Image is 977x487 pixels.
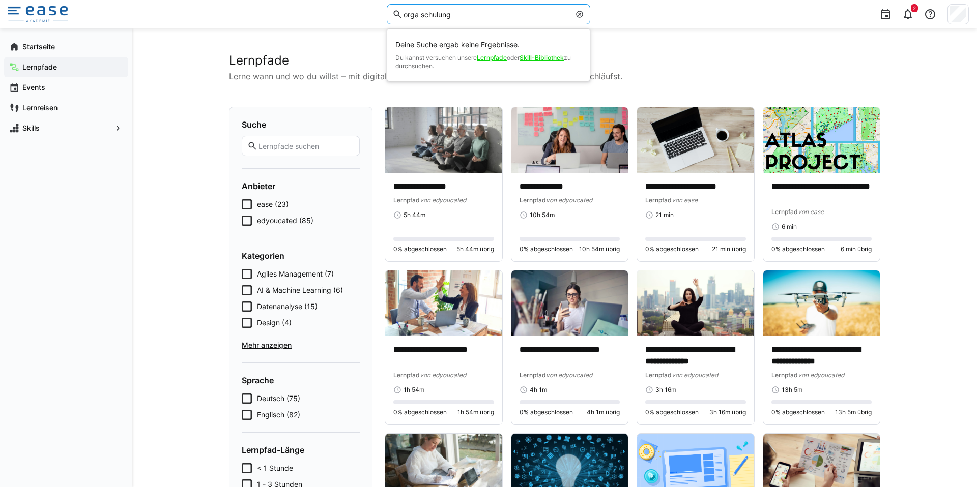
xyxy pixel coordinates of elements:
span: < 1 Stunde [257,463,293,473]
h2: Lernpfade [229,53,880,68]
span: 0% abgeschlossen [771,245,825,253]
input: Lernpfade suchen [257,141,354,150]
span: 0% abgeschlossen [645,245,699,253]
span: ease (23) [257,199,289,209]
img: image [637,107,754,173]
img: image [511,107,628,173]
span: 10h 54m [530,211,555,219]
span: 10h 54m übrig [579,245,620,253]
h4: Kategorien [242,251,360,261]
span: 0% abgeschlossen [393,408,447,416]
span: von edyoucated [546,196,592,204]
img: image [385,270,502,336]
span: Agiles Management (7) [257,269,334,279]
input: Skills und Lernpfade durchsuchen… [403,10,570,19]
a: Skill-Bibliothek [520,54,564,62]
span: 0% abgeschlossen [393,245,447,253]
span: Lernpfad [771,371,798,379]
span: Design (4) [257,318,292,328]
span: von edyoucated [672,371,718,379]
span: 1h 54m [404,386,424,394]
span: von edyoucated [420,371,466,379]
span: 2 [913,5,916,11]
span: von ease [672,196,698,204]
img: image [511,270,628,336]
span: von edyoucated [420,196,466,204]
span: 21 min übrig [712,245,746,253]
span: zu durchsuchen. [395,54,571,70]
span: 13h 5m übrig [835,408,872,416]
img: image [385,107,502,173]
span: von ease [798,208,824,216]
span: Lernpfad [393,371,420,379]
span: 0% abgeschlossen [771,408,825,416]
img: image [637,270,754,336]
span: 0% abgeschlossen [520,408,573,416]
span: edyoucated (85) [257,216,313,226]
span: Du kannst versuchen unsere [395,54,477,62]
h4: Lernpfad-Länge [242,445,360,455]
span: Lernpfad [393,196,420,204]
span: 5h 44m übrig [456,245,494,253]
span: 0% abgeschlossen [520,245,573,253]
span: 3h 16m übrig [709,408,746,416]
span: Datenanalyse (15) [257,301,318,312]
h4: Suche [242,119,360,130]
span: Mehr anzeigen [242,340,360,350]
span: von edyoucated [798,371,844,379]
span: Lernpfad [520,196,546,204]
span: 0% abgeschlossen [645,408,699,416]
span: Deutsch (75) [257,393,300,404]
span: Englisch (82) [257,410,300,420]
span: 5h 44m [404,211,425,219]
p: Lerne wann und wo du willst – mit digitalen Lernpfaden, die du flexibel im eigenen Tempo durchläu... [229,70,880,82]
span: Lernpfad [645,371,672,379]
h4: Anbieter [242,181,360,191]
a: Lernpfade [477,54,507,62]
span: 6 min übrig [841,245,872,253]
span: oder [507,54,520,62]
span: Lernpfad [520,371,546,379]
img: image [763,107,880,173]
span: AI & Machine Learning (6) [257,285,343,295]
h4: Sprache [242,375,360,385]
span: 4h 1m [530,386,547,394]
img: image [763,270,880,336]
span: 21 min [655,211,674,219]
span: 13h 5m [782,386,802,394]
span: Deine Suche ergab keine Ergebnisse. [395,40,582,50]
span: Lernpfad [771,208,798,216]
span: 3h 16m [655,386,676,394]
span: 1h 54m übrig [457,408,494,416]
span: von edyoucated [546,371,592,379]
span: 4h 1m übrig [587,408,620,416]
span: Lernpfad [645,196,672,204]
span: 6 min [782,223,797,231]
